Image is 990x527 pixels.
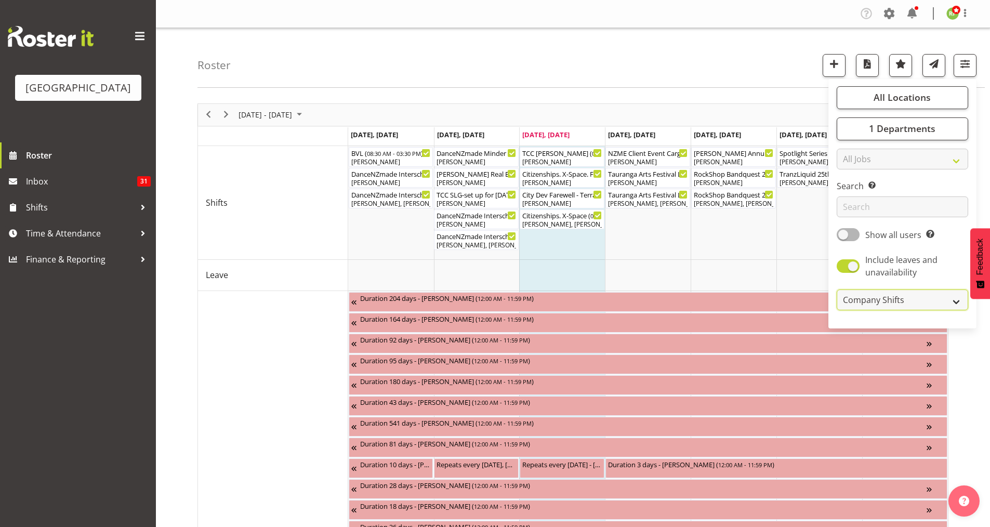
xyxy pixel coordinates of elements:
[522,148,602,158] div: TCC [PERSON_NAME] ( )
[694,148,773,158] div: [PERSON_NAME] Annual Awards Cargo Shed ( )
[522,189,602,200] div: City Dev Farewell - Terrace Rooms ( )
[520,189,604,208] div: Shifts"s event - City Dev Farewell - Terrace Rooms Begin From Wednesday, August 13, 2025 at 1:00:...
[780,130,827,139] span: [DATE], [DATE]
[522,157,602,167] div: [PERSON_NAME]
[474,502,528,510] span: 12:00 AM - 11:59 PM
[26,226,135,241] span: Time & Attendance
[437,210,516,220] div: DanceNZmade Interschool Comp 2025 FOHM Shift ( )
[437,241,516,250] div: [PERSON_NAME], [PERSON_NAME], [PERSON_NAME], [PERSON_NAME], [PERSON_NAME], [PERSON_NAME]
[780,168,859,179] div: TranzLiquid 25th birthday Cargo Shed ( )
[437,199,516,208] div: [PERSON_NAME]
[691,147,776,167] div: Shifts"s event - Ray White Annual Awards Cargo Shed Begin From Friday, August 15, 2025 at 3:30:00...
[349,168,433,188] div: Shifts"s event - DanceNZmade Interschool Comp 2025 FOHM Shift Begin From Monday, August 11, 2025 ...
[26,148,151,163] span: Roster
[478,377,532,386] span: 12:00 AM - 11:59 PM
[520,458,604,478] div: Unavailability"s event - Repeats every wednesday - Fiona Macnab Begin From Wednesday, August 13, ...
[437,178,516,188] div: [PERSON_NAME]
[837,180,968,192] label: Search
[26,200,135,215] span: Shifts
[437,130,484,139] span: [DATE], [DATE]
[349,500,947,520] div: Unavailability"s event - Duration 18 days - Jacinta Derriman Begin From Tuesday, August 5, 2025 a...
[869,122,935,135] span: 1 Departments
[522,199,602,208] div: [PERSON_NAME]
[202,108,216,121] button: Previous
[474,440,528,448] span: 12:00 AM - 11:59 PM
[349,417,947,437] div: Unavailability"s event - Duration 541 days - Thomas Bohanna Begin From Tuesday, July 8, 2025 at 1...
[946,7,959,20] img: richard-freeman9074.jpg
[608,148,688,158] div: NZME Client Event Cargo Shed ( )
[237,108,307,121] button: August 2025
[437,231,516,241] div: DanceNZmade Interschool Comp 2025 ( )
[206,196,228,209] span: Shifts
[837,196,968,217] input: Search
[605,189,690,208] div: Shifts"s event - Tauranga Arts Festival Launch Begin From Thursday, August 14, 2025 at 3:45:00 PM...
[360,334,927,345] div: Duration 92 days - [PERSON_NAME] ( )
[437,189,516,200] div: TCC SLG-set up for [DATE] (anytime). Same person ( )
[522,220,602,229] div: [PERSON_NAME], [PERSON_NAME], [PERSON_NAME]
[351,130,398,139] span: [DATE], [DATE]
[474,336,528,344] span: 12:00 AM - 11:59 PM
[235,104,308,126] div: August 11 - 17, 2025
[360,500,927,511] div: Duration 18 days - [PERSON_NAME] ( )
[856,54,879,77] button: Download a PDF of the roster according to the set date range.
[478,315,532,323] span: 12:00 AM - 11:59 PM
[217,104,235,126] div: next period
[351,148,431,158] div: BVL ( )
[694,168,773,179] div: RockShop Bandquest 2025 FOHM Shift ( )
[434,209,519,229] div: Shifts"s event - DanceNZmade Interschool Comp 2025 FOHM Shift Begin From Tuesday, August 12, 2025...
[474,357,528,365] span: 12:00 AM - 11:59 PM
[8,26,94,47] img: Rosterit website logo
[198,146,348,260] td: Shifts resource
[434,147,519,167] div: Shifts"s event - DanceNZmade Minder Shift Begin From Tuesday, August 12, 2025 at 8:00:00 AM GMT+1...
[522,459,602,469] div: Repeats every [DATE] - [PERSON_NAME] ( )
[592,149,646,157] span: 07:00 AM - 01:00 PM
[360,313,927,324] div: Duration 164 days - [PERSON_NAME] ( )
[349,479,947,499] div: Unavailability"s event - Duration 28 days - Lesley Brough Begin From Saturday, August 2, 2025 at ...
[780,148,859,158] div: Spotlight Series by Create the Bay Minder Shift ( )
[26,252,135,267] span: Finance & Reporting
[349,189,433,208] div: Shifts"s event - DanceNZmade Interschool Comp 2025 Begin From Monday, August 11, 2025 at 5:00:00 ...
[922,54,945,77] button: Send a list of all shifts for the selected filtered period to all rostered employees.
[206,269,228,281] span: Leave
[434,189,519,208] div: Shifts"s event - TCC SLG-set up for tomorrow (anytime). Same person Begin From Tuesday, August 12...
[237,108,293,121] span: [DATE] - [DATE]
[437,168,516,179] div: [PERSON_NAME] Real Estate ( )
[608,199,688,208] div: [PERSON_NAME], [PERSON_NAME], [PERSON_NAME], [PERSON_NAME], [PERSON_NAME], [PERSON_NAME]
[522,130,570,139] span: [DATE], [DATE]
[351,189,431,200] div: DanceNZmade Interschool Comp 2025 ( )
[954,54,976,77] button: Filter Shifts
[26,174,137,189] span: Inbox
[437,220,516,229] div: [PERSON_NAME]
[351,178,431,188] div: [PERSON_NAME]
[608,459,945,469] div: Duration 3 days - [PERSON_NAME] ( )
[608,168,688,179] div: Tauranga Arts Festival Launch FOHM Shift ( )
[434,168,519,188] div: Shifts"s event - Bower Real Estate Begin From Tuesday, August 12, 2025 at 8:30:00 AM GMT+12:00 En...
[360,376,927,386] div: Duration 180 days - [PERSON_NAME] ( )
[718,460,772,469] span: 12:00 AM - 11:59 PM
[474,398,528,406] span: 12:00 AM - 11:59 PM
[360,438,927,449] div: Duration 81 days - [PERSON_NAME] ( )
[520,168,604,188] div: Shifts"s event - Citizenships. X-Space. FOHM Begin From Wednesday, August 13, 2025 at 1:00:00 PM ...
[608,130,655,139] span: [DATE], [DATE]
[694,130,741,139] span: [DATE], [DATE]
[434,230,519,250] div: Shifts"s event - DanceNZmade Interschool Comp 2025 Begin From Tuesday, August 12, 2025 at 5:00:00...
[823,54,846,77] button: Add a new shift
[889,54,912,77] button: Highlight an important date within the roster.
[865,229,921,241] span: Show all users
[360,459,431,469] div: Duration 10 days - [PERSON_NAME] ( )
[360,480,927,490] div: Duration 28 days - [PERSON_NAME] ( )
[349,147,433,167] div: Shifts"s event - BVL Begin From Monday, August 11, 2025 at 8:30:00 AM GMT+12:00 Ends At Monday, A...
[360,293,927,303] div: Duration 204 days - [PERSON_NAME] ( )
[198,260,348,291] td: Leave resource
[694,189,773,200] div: RockShop Bandquest 2025 ( )
[200,104,217,126] div: previous period
[605,458,947,478] div: Unavailability"s event - Duration 3 days - Amy Duncanson Begin From Thursday, August 14, 2025 at ...
[780,178,859,188] div: [PERSON_NAME]
[777,147,862,167] div: Shifts"s event - Spotlight Series by Create the Bay Minder Shift Begin From Saturday, August 16, ...
[25,80,131,96] div: [GEOGRAPHIC_DATA]
[478,419,532,427] span: 12:00 AM - 11:59 PM
[777,168,862,188] div: Shifts"s event - TranzLiquid 25th birthday Cargo Shed Begin From Saturday, August 16, 2025 at 1:3...
[349,438,947,457] div: Unavailability"s event - Duration 81 days - Grace Cavell Begin From Thursday, July 17, 2025 at 12...
[351,157,431,167] div: [PERSON_NAME]
[837,117,968,140] button: 1 Departments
